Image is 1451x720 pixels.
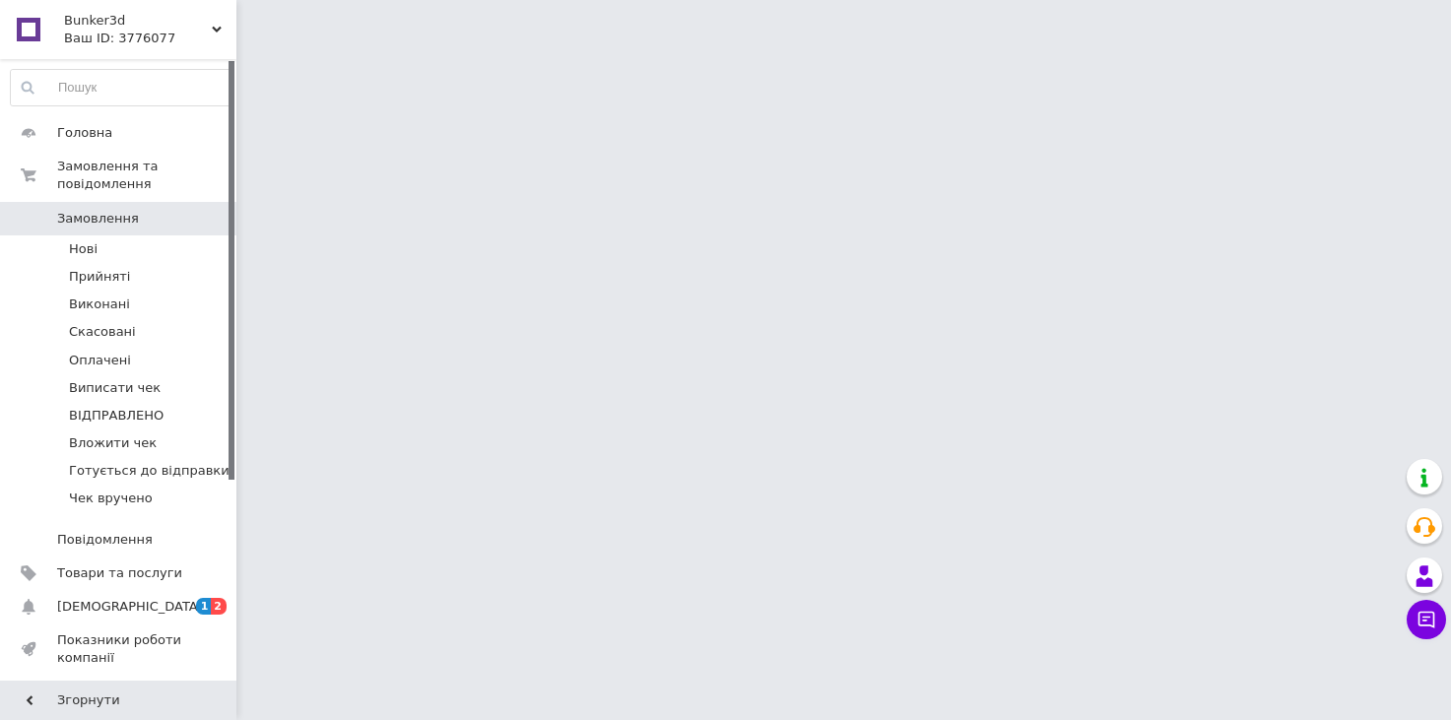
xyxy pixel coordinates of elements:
[1407,600,1446,639] button: Чат з покупцем
[57,124,112,142] span: Головна
[69,323,136,341] span: Скасовані
[57,210,139,228] span: Замовлення
[69,379,161,397] span: Виписати чек
[64,30,236,47] div: Ваш ID: 3776077
[69,434,157,452] span: Вложити чек
[11,70,231,105] input: Пошук
[69,352,131,369] span: Оплачені
[57,631,182,667] span: Показники роботи компанії
[64,12,212,30] span: Bunker3d
[69,407,164,425] span: ВІДПРАВЛЕНО
[57,158,236,193] span: Замовлення та повідомлення
[69,240,98,258] span: Нові
[211,598,227,615] span: 2
[196,598,212,615] span: 1
[69,295,130,313] span: Виконані
[57,564,182,582] span: Товари та послуги
[69,490,153,507] span: Чек вручено
[57,598,203,616] span: [DEMOGRAPHIC_DATA]
[69,268,130,286] span: Прийняті
[69,462,230,480] span: Готується до відправки
[57,531,153,549] span: Повідомлення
